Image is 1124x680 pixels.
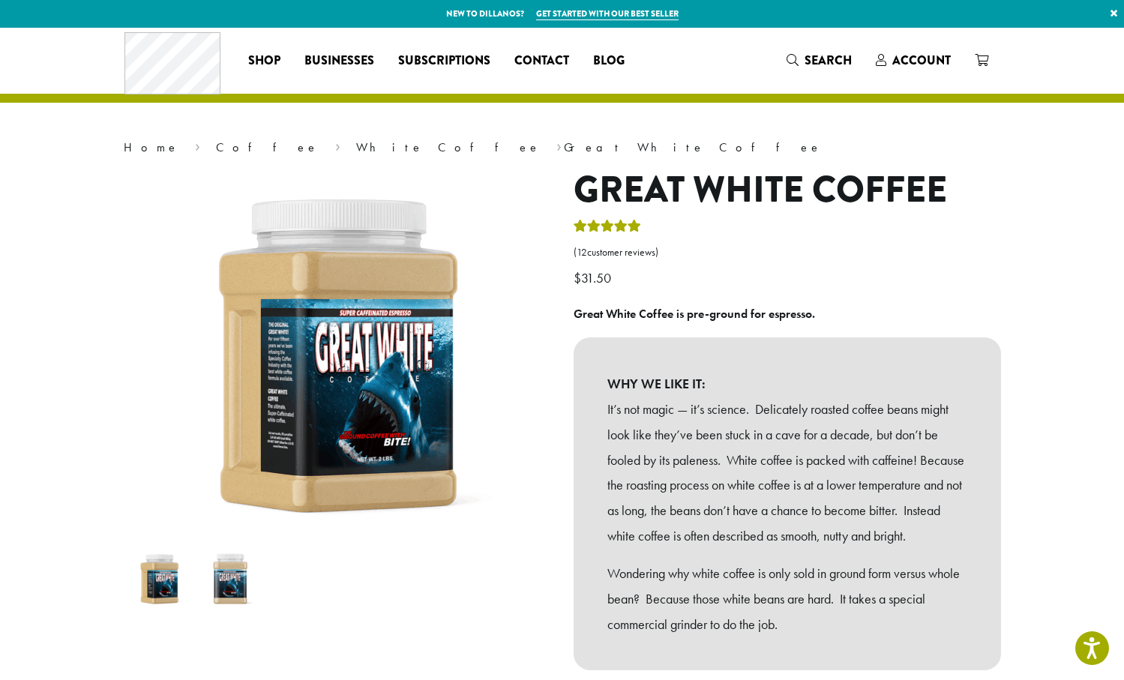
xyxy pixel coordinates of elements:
[195,133,200,157] span: ›
[775,48,864,73] a: Search
[556,133,562,157] span: ›
[124,139,1001,157] nav: Breadcrumb
[892,52,951,69] span: Account
[577,246,587,259] span: 12
[574,169,1001,212] h1: Great White Coffee
[398,52,490,70] span: Subscriptions
[593,52,625,70] span: Blog
[607,371,967,397] b: WHY WE LIKE IT:
[130,550,189,609] img: Great White Coffee
[536,7,679,20] a: Get started with our best seller
[574,217,641,240] div: Rated 5.00 out of 5
[574,269,615,286] bdi: 31.50
[607,561,967,637] p: Wondering why white coffee is only sold in ground form versus whole bean? Because those white bea...
[216,139,319,155] a: Coffee
[236,49,292,73] a: Shop
[335,133,340,157] span: ›
[607,397,967,549] p: It’s not magic — it’s science. Delicately roasted coffee beans might look like they’ve been stuck...
[248,52,280,70] span: Shop
[201,550,260,609] img: Great White Coffee - Image 2
[124,139,179,155] a: Home
[805,52,852,69] span: Search
[574,306,815,322] b: Great White Coffee is pre-ground for espresso.
[514,52,569,70] span: Contact
[574,269,581,286] span: $
[304,52,374,70] span: Businesses
[356,139,541,155] a: White Coffee
[574,245,1001,260] a: (12customer reviews)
